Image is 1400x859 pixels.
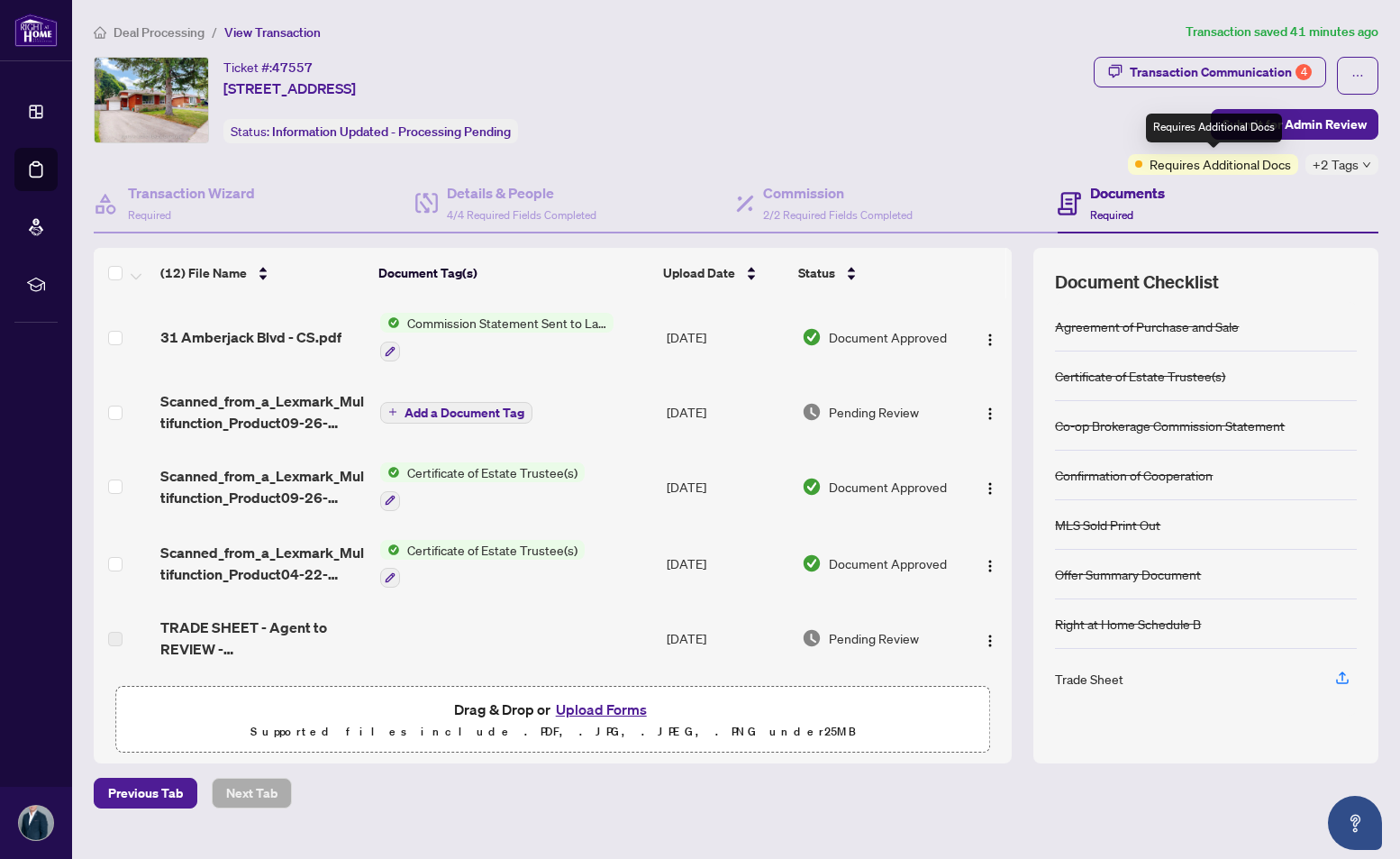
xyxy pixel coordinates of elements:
span: Certificate of Estate Trustee(s) [400,540,585,560]
button: Submit for Admin Review [1211,109,1378,140]
img: Logo [983,333,997,347]
span: plus [388,407,397,416]
button: Previous Tab [94,778,197,809]
div: Right at Home Schedule B [1055,614,1201,634]
span: Information Updated - Processing Pending [272,123,511,140]
span: Scanned_from_a_Lexmark_Multifunction_Product04-22-2025-133831.pdf [160,542,365,585]
button: Logo [976,624,1005,653]
h4: Details & People [447,182,596,204]
div: Co-op Brokerage Commission Statement [1055,416,1285,435]
span: [STREET_ADDRESS] [223,78,356,99]
span: Upload Date [663,263,735,283]
img: Logo [983,481,997,496]
button: Upload Forms [550,698,652,721]
span: Scanned_from_a_Lexmark_Multifunction_Product09-26-2025-165846.pdf [160,390,365,434]
button: Add a Document Tag [380,402,532,424]
td: [DATE] [659,448,795,525]
td: [DATE] [659,298,795,376]
span: Drag & Drop orUpload FormsSupported files include .PDF, .JPG, .JPEG, .PNG under25MB [116,687,989,754]
button: Logo [976,398,1005,426]
th: Document Tag(s) [371,248,656,298]
div: Certificate of Estate Trustee(s) [1055,366,1225,386]
img: Document Status [802,553,822,573]
img: Document Status [802,402,822,422]
img: Logo [983,559,997,573]
div: Offer Summary Document [1055,564,1201,584]
div: Transaction Communication [1130,58,1312,87]
span: (12) File Name [160,263,247,283]
td: [DATE] [659,525,795,603]
span: Add a Document Tag [405,407,524,419]
span: 4/4 Required Fields Completed [447,208,596,222]
span: +2 Tags [1313,154,1359,175]
button: Logo [976,549,1005,578]
img: Document Status [802,477,822,497]
span: home [94,26,106,39]
span: Document Approved [829,553,947,573]
h4: Documents [1090,182,1165,204]
div: MLS Sold Print Out [1055,515,1160,535]
span: View Transaction [224,24,321,41]
h4: Commission [763,182,913,204]
button: Status IconCertificate of Estate Trustee(s) [380,462,585,511]
span: Document Approved [829,477,947,497]
img: IMG-E12274442_1.jpg [95,58,208,142]
span: Previous Tab [108,779,183,808]
div: Agreement of Purchase and Sale [1055,316,1239,336]
td: [DATE] [659,674,795,732]
button: Logo [976,472,1005,501]
button: Status IconCommission Statement Sent to Lawyer [380,313,614,361]
button: Logo [976,323,1005,352]
button: Transaction Communication4 [1094,57,1326,87]
button: Next Tab [212,778,292,809]
span: 47557 [272,59,313,76]
span: Document Checklist [1055,270,1219,295]
th: Status [791,248,959,298]
span: Document Approved [829,327,947,347]
span: Submit for Admin Review [1223,110,1367,139]
span: 31 Amberjack Blvd - CS.pdf [160,326,341,348]
img: Logo [983,407,997,421]
span: 2/2 Required Fields Completed [763,208,913,222]
button: Add a Document Tag [380,400,532,424]
article: Transaction saved 41 minutes ago [1186,22,1378,42]
div: 4 [1295,64,1312,80]
span: Status [798,263,835,283]
th: (12) File Name [153,248,371,298]
div: Requires Additional Docs [1146,114,1282,142]
img: Document Status [802,327,822,347]
span: down [1362,160,1371,169]
div: Ticket #: [223,57,313,78]
span: Drag & Drop or [454,698,652,721]
span: ellipsis [1351,69,1364,82]
span: Commission Statement Sent to Lawyer [400,313,614,333]
img: Document Status [802,628,822,648]
button: Status IconCertificate of Estate Trustee(s) [380,540,585,589]
img: Logo [983,634,997,648]
td: [DATE] [659,602,795,674]
img: Status Icon [380,313,400,333]
th: Upload Date [656,248,791,298]
div: Trade Sheet [1055,669,1123,689]
img: Status Icon [380,462,400,482]
img: Profile Icon [19,806,53,840]
h4: Transaction Wizard [128,182,255,204]
span: Scanned_from_a_Lexmark_Multifunction_Product09-26-2025-143714.pdf [160,465,365,508]
img: Status Icon [380,540,400,560]
td: [DATE] [659,376,795,448]
img: logo [14,14,58,47]
button: Open asap [1328,796,1382,850]
span: Pending Review [829,402,919,422]
span: Required [1090,208,1133,222]
span: Required [128,208,171,222]
span: Deal Processing [114,24,205,41]
span: Certificate of Estate Trustee(s) [400,462,585,482]
span: Pending Review [829,628,919,648]
span: TRADE SHEET - Agent to REVIEW - [STREET_ADDRESS]pdf [160,617,365,660]
div: Status: [223,119,518,143]
li: / [212,22,217,42]
p: Supported files include .PDF, .JPG, .JPEG, .PNG under 25 MB [127,721,978,743]
div: Confirmation of Cooperation [1055,465,1213,485]
span: Requires Additional Docs [1150,154,1291,174]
